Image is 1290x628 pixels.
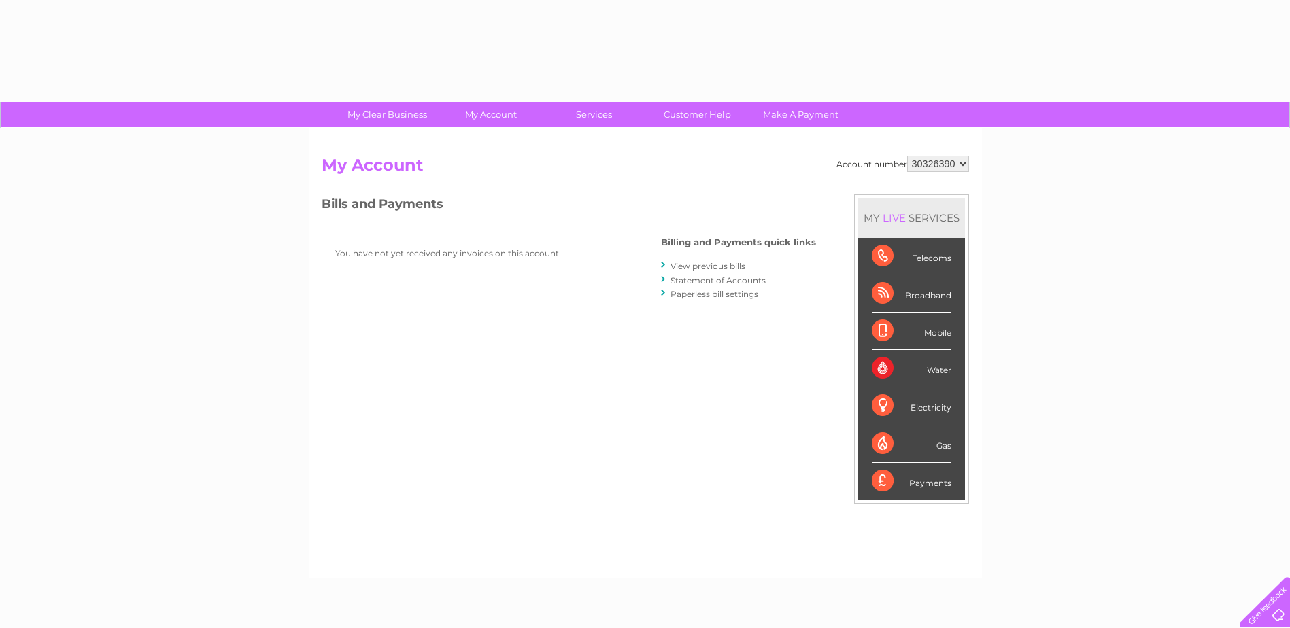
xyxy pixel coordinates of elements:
div: Account number [836,156,969,172]
a: My Clear Business [331,102,443,127]
a: Statement of Accounts [671,275,766,285]
div: Payments [872,463,951,500]
a: Customer Help [641,102,753,127]
div: Telecoms [872,238,951,275]
h4: Billing and Payments quick links [661,237,816,247]
p: You have not yet received any invoices on this account. [335,247,607,260]
h2: My Account [322,156,969,181]
div: Water [872,350,951,387]
a: My Account [435,102,547,127]
div: Mobile [872,313,951,350]
div: Broadband [872,275,951,313]
div: MY SERVICES [858,198,965,237]
a: Services [538,102,650,127]
div: LIVE [880,211,909,224]
a: Make A Payment [745,102,857,127]
h3: Bills and Payments [322,194,816,218]
a: Paperless bill settings [671,289,758,299]
div: Gas [872,425,951,463]
div: Electricity [872,387,951,425]
a: View previous bills [671,261,745,271]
